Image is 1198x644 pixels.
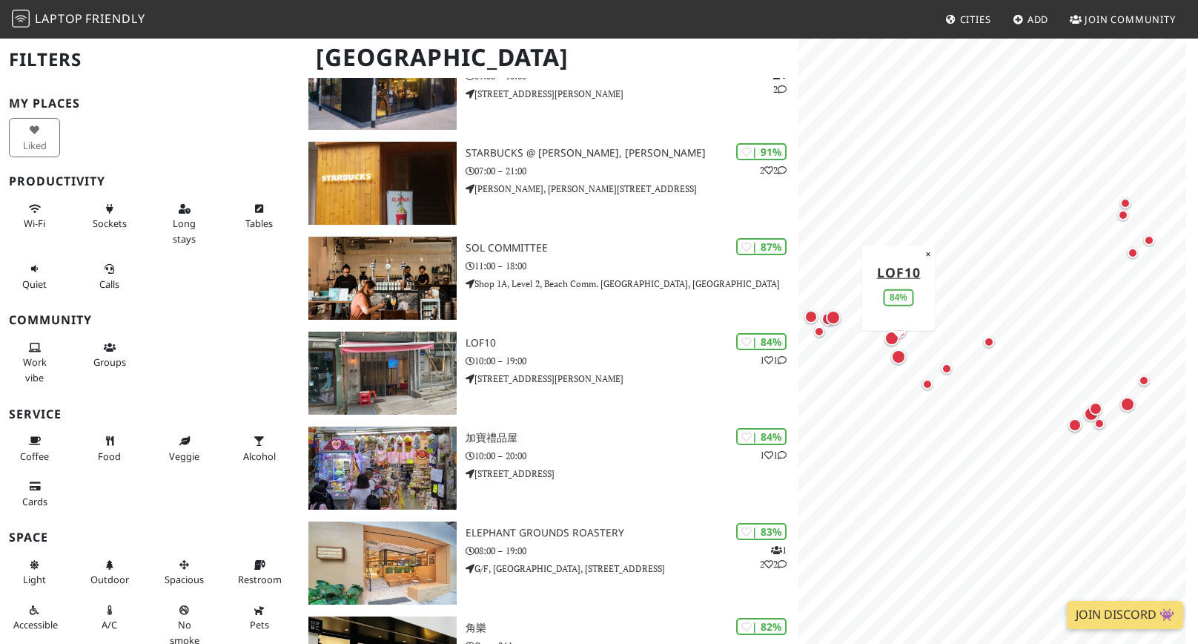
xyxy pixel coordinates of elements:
[9,598,60,637] button: Accessible
[35,10,83,27] span: Laptop
[466,337,798,349] h3: Lof10
[84,429,135,468] button: Food
[9,197,60,236] button: Wi-Fi
[1116,194,1134,212] div: Map marker
[245,217,273,230] span: Work-friendly tables
[760,163,787,177] p: 2 2
[939,6,997,33] a: Cities
[1086,399,1105,418] div: Map marker
[234,429,285,468] button: Alcohol
[159,429,210,468] button: Veggie
[1085,13,1176,26] span: Join Community
[1091,415,1108,433] div: Map marker
[304,37,795,78] h1: [GEOGRAPHIC_DATA]
[888,346,909,367] div: Map marker
[818,309,838,329] div: Map marker
[84,598,135,637] button: A/C
[881,328,902,349] div: Map marker
[84,553,135,592] button: Outdoor
[1081,404,1102,424] div: Map marker
[85,10,145,27] span: Friendly
[466,182,798,196] p: [PERSON_NAME], [PERSON_NAME][STREET_ADDRESS]
[173,217,196,245] span: Long stays
[90,573,129,586] span: Outdoor area
[299,427,798,510] a: 加寶禮品屋 | 84% 11 加寶禮品屋 10:00 – 20:00 [STREET_ADDRESS]
[238,573,282,586] span: Restroom
[234,197,285,236] button: Tables
[234,553,285,592] button: Restroom
[1007,6,1055,33] a: Add
[466,432,798,444] h3: 加寶禮品屋
[466,354,798,368] p: 10:00 – 19:00
[250,618,269,631] span: Pet friendly
[299,332,798,415] a: Lof10 | 84% 11 Lof10 10:00 – 19:00 [STREET_ADDRESS][PERSON_NAME]
[22,495,47,508] span: Credit cards
[9,313,291,327] h3: Community
[299,237,798,320] a: SOL Committee | 87% SOL Committee 11:00 – 18:00 Shop 1A, Level 2, Beach Comm. [GEOGRAPHIC_DATA], ...
[466,164,798,178] p: 07:00 – 21:00
[9,530,291,545] h3: Space
[466,259,798,273] p: 11:00 – 18:00
[1067,601,1183,629] a: Join Discord 👾
[23,573,46,586] span: Natural light
[466,544,798,558] p: 08:00 – 19:00
[466,147,798,160] h3: Starbucks @ [PERSON_NAME], [PERSON_NAME]
[760,448,787,462] p: 1 1
[9,335,60,390] button: Work vibe
[234,598,285,637] button: Pets
[12,10,30,27] img: LaptopFriendly
[9,174,291,188] h3: Productivity
[243,450,276,463] span: Alcohol
[466,527,798,539] h3: Elephant Grounds Roastery
[1140,231,1158,249] div: Map marker
[1027,13,1049,26] span: Add
[98,450,121,463] span: Food
[99,277,119,291] span: Video/audio calls
[165,573,204,586] span: Spacious
[1135,372,1153,390] div: Map marker
[466,372,798,386] p: [STREET_ADDRESS][PERSON_NAME]
[9,474,60,513] button: Cards
[93,217,127,230] span: Power sockets
[736,143,787,160] div: | 91%
[308,522,457,605] img: Elephant Grounds Roastery
[877,263,921,280] a: Lof10
[736,523,787,540] div: | 83%
[736,238,787,255] div: | 87%
[1064,6,1182,33] a: Join Community
[9,37,291,82] h2: Filters
[810,323,828,341] div: Map marker
[9,407,291,421] h3: Service
[308,332,457,415] img: Lof10
[169,450,199,463] span: Veggie
[102,618,117,631] span: Air conditioned
[84,335,135,375] button: Groups
[9,96,291,111] h3: My Places
[12,7,145,33] a: LaptopFriendly LaptopFriendly
[308,142,457,225] img: Starbucks @ Wan Chai, Hennessy Rd
[884,289,913,306] div: 84%
[736,333,787,350] div: | 84%
[760,353,787,367] p: 1 1
[84,257,135,296] button: Calls
[84,197,135,236] button: Sockets
[760,543,787,571] p: 1 2 2
[466,562,798,576] p: G/F, [GEOGRAPHIC_DATA], [STREET_ADDRESS]
[801,307,821,326] div: Map marker
[980,333,998,351] div: Map marker
[466,242,798,254] h3: SOL Committee
[736,618,787,635] div: | 82%
[308,427,457,510] img: 加寶禮品屋
[20,450,49,463] span: Coffee
[13,618,58,631] span: Accessible
[1065,415,1085,435] div: Map marker
[1124,244,1142,262] div: Map marker
[308,237,457,320] img: SOL Committee
[93,355,126,369] span: Group tables
[23,355,47,384] span: People working
[960,13,991,26] span: Cities
[159,197,210,251] button: Long stays
[159,553,210,592] button: Spacious
[9,257,60,296] button: Quiet
[921,246,936,262] button: Close popup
